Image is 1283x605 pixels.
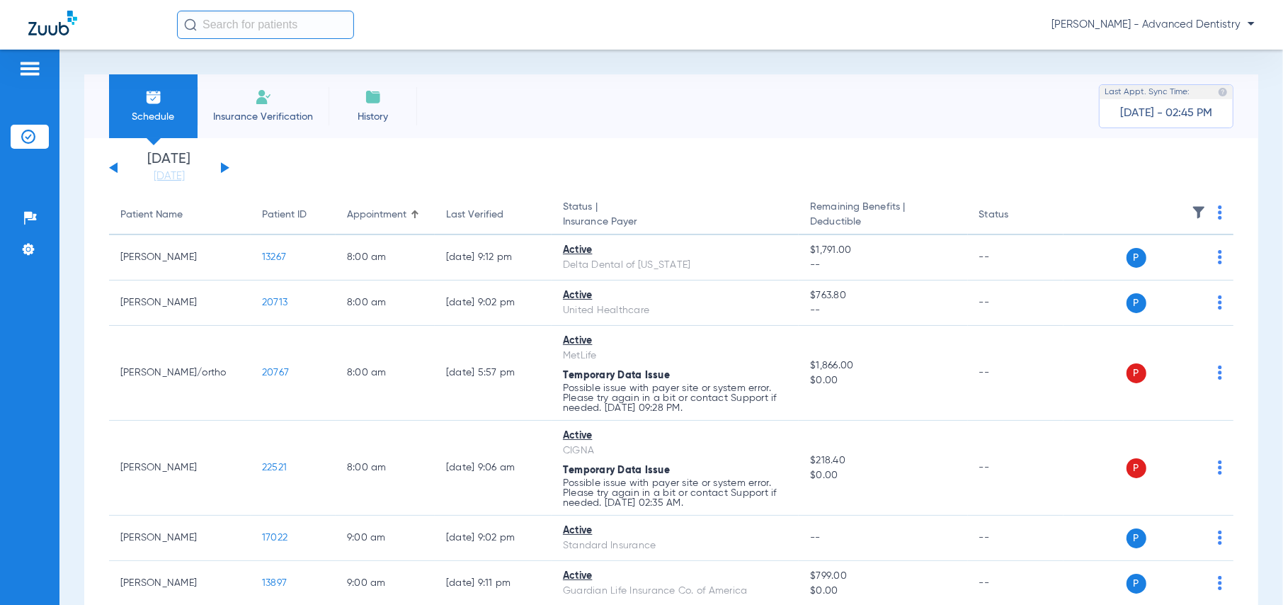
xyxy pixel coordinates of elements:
td: [PERSON_NAME] [109,516,251,561]
span: [DATE] - 02:45 PM [1120,106,1212,120]
th: Status | [552,196,799,235]
div: Standard Insurance [563,538,787,553]
td: 8:00 AM [336,326,435,421]
span: -- [810,258,956,273]
span: $763.80 [810,288,956,303]
span: 13267 [262,252,286,262]
div: Patient Name [120,208,183,222]
span: Last Appt. Sync Time: [1105,85,1190,99]
img: group-dot-blue.svg [1218,205,1222,220]
span: 13897 [262,578,287,588]
span: 20767 [262,368,289,378]
td: [PERSON_NAME] [109,235,251,281]
img: filter.svg [1192,205,1206,220]
img: group-dot-blue.svg [1218,250,1222,264]
td: 8:00 AM [336,235,435,281]
span: -- [810,303,956,318]
span: Deductible [810,215,956,230]
img: hamburger-icon [18,60,41,77]
div: Guardian Life Insurance Co. of America [563,584,787,599]
span: Temporary Data Issue [563,465,670,475]
div: Patient ID [262,208,307,222]
span: P [1127,248,1146,268]
span: [PERSON_NAME] - Advanced Dentistry [1051,18,1255,32]
span: Insurance Payer [563,215,787,230]
span: P [1127,293,1146,313]
span: $1,866.00 [810,358,956,373]
img: group-dot-blue.svg [1218,460,1222,475]
td: [DATE] 9:02 PM [435,516,552,561]
span: $1,791.00 [810,243,956,258]
div: Patient Name [120,208,239,222]
p: Possible issue with payer site or system error. Please try again in a bit or contact Support if n... [563,478,787,508]
span: $0.00 [810,373,956,388]
div: Active [563,429,787,443]
td: -- [968,421,1064,516]
div: CIGNA [563,443,787,458]
span: Insurance Verification [208,110,318,124]
td: -- [968,281,1064,326]
div: Appointment [347,208,423,222]
span: History [339,110,406,124]
div: United Healthcare [563,303,787,318]
td: [DATE] 9:12 PM [435,235,552,281]
td: -- [968,326,1064,421]
td: 8:00 AM [336,281,435,326]
span: Schedule [120,110,187,124]
td: 9:00 AM [336,516,435,561]
div: Last Verified [446,208,540,222]
img: Manual Insurance Verification [255,89,272,106]
th: Remaining Benefits | [799,196,967,235]
div: Last Verified [446,208,503,222]
span: $0.00 [810,468,956,483]
img: group-dot-blue.svg [1218,366,1222,380]
div: Active [563,334,787,349]
td: [DATE] 9:06 AM [435,421,552,516]
span: 17022 [262,533,287,543]
div: Active [563,288,787,303]
td: 8:00 AM [336,421,435,516]
li: [DATE] [127,152,212,183]
img: Schedule [145,89,162,106]
span: -- [810,533,821,543]
td: -- [968,516,1064,561]
img: group-dot-blue.svg [1218,295,1222,310]
div: Patient ID [262,208,324,222]
td: -- [968,235,1064,281]
span: P [1127,458,1146,478]
img: History [365,89,382,106]
div: Delta Dental of [US_STATE] [563,258,787,273]
img: last sync help info [1218,87,1228,97]
td: [PERSON_NAME]/ortho [109,326,251,421]
span: 22521 [262,463,287,473]
td: [DATE] 9:02 PM [435,281,552,326]
span: 20713 [262,298,287,307]
div: Active [563,524,787,538]
td: [DATE] 5:57 PM [435,326,552,421]
td: [PERSON_NAME] [109,281,251,326]
img: group-dot-blue.svg [1218,576,1222,590]
div: MetLife [563,349,787,363]
td: [PERSON_NAME] [109,421,251,516]
span: $799.00 [810,569,956,584]
span: $0.00 [810,584,956,599]
img: Zuub Logo [28,11,77,35]
span: Temporary Data Issue [563,371,670,380]
input: Search for patients [177,11,354,39]
div: Active [563,243,787,258]
span: P [1127,574,1146,594]
th: Status [968,196,1064,235]
span: $218.40 [810,453,956,468]
a: [DATE] [127,169,212,183]
p: Possible issue with payer site or system error. Please try again in a bit or contact Support if n... [563,383,787,413]
span: P [1127,528,1146,548]
div: Appointment [347,208,406,222]
div: Active [563,569,787,584]
img: Search Icon [184,18,197,31]
span: P [1127,363,1146,383]
img: group-dot-blue.svg [1218,531,1222,545]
